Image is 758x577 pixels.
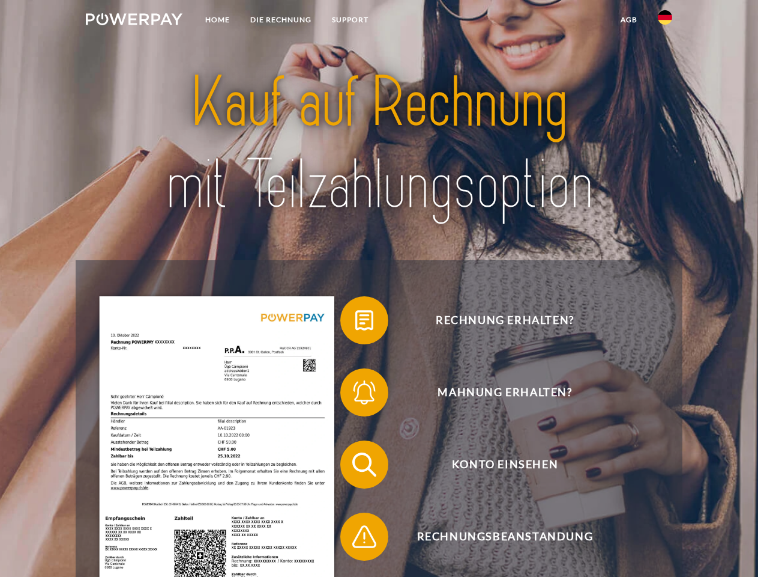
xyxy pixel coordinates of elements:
a: agb [610,9,648,31]
span: Konto einsehen [358,441,652,489]
img: de [658,10,672,25]
img: qb_warning.svg [349,522,379,552]
a: SUPPORT [322,9,379,31]
button: Konto einsehen [340,441,652,489]
img: qb_search.svg [349,450,379,480]
span: Rechnung erhalten? [358,296,652,344]
a: Home [195,9,240,31]
span: Rechnungsbeanstandung [358,513,652,561]
img: qb_bill.svg [349,305,379,335]
img: qb_bell.svg [349,377,379,408]
button: Rechnungsbeanstandung [340,513,652,561]
a: DIE RECHNUNG [240,9,322,31]
button: Mahnung erhalten? [340,368,652,417]
button: Rechnung erhalten? [340,296,652,344]
img: logo-powerpay-white.svg [86,13,182,25]
span: Mahnung erhalten? [358,368,652,417]
img: title-powerpay_de.svg [115,58,643,230]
